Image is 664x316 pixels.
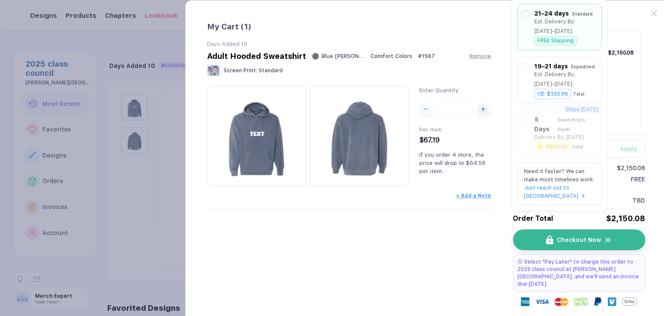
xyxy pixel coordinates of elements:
[609,140,645,158] button: Apply
[631,176,645,193] span: FREE
[574,297,588,306] img: cheque
[419,126,442,133] span: Per Item
[211,90,301,180] img: 05ea50e2-65d2-4795-9cba-d71f7988949c_nt_front_1755086436819.jpg
[322,53,365,59] span: Blue [PERSON_NAME]
[522,168,599,200] div: Need it faster? We can make most timelines work.
[370,53,412,59] span: Comfort Colors
[622,294,637,309] img: Google Pay
[207,65,220,76] img: Screen Print
[594,297,602,306] img: Paypal
[534,17,597,36] div: Est. Delivery By: [DATE]–[DATE]
[513,214,553,222] span: Order Total
[534,9,569,18] div: 21–24 days
[555,295,568,309] img: master-card
[546,235,553,245] img: icon
[608,49,634,56] div: $2,150.08
[534,89,571,99] div: $320.96
[606,214,645,223] div: $2,150.08
[456,193,491,199] button: + Add a Note
[573,91,584,97] div: Total
[314,90,404,180] img: 05ea50e2-65d2-4795-9cba-d71f7988949c_nt_back_1755086436821.jpg
[534,70,597,89] div: Est. Delivery By: [DATE]–[DATE]
[521,297,530,306] img: express
[207,22,492,32] div: My Cart ( 1 )
[513,229,645,250] button: iconCheckout Nowicon
[572,9,593,19] div: Standard
[608,297,616,306] img: Venmo
[419,152,485,174] span: If you order 4 more, the price will drop to $64.58 per item.
[534,61,568,71] div: 19–21 days
[469,53,491,59] button: Remove
[513,255,645,292] div: Select "Pay Later" to charge this order to 2025 class council at [PERSON_NAME][GEOGRAPHIC_DATA], ...
[522,9,597,45] div: 21–24 days StandardEst. Delivery By: [DATE]–[DATE]FREE Shipping
[259,68,283,74] span: Standard
[524,184,599,200] a: Just reach out to [GEOGRAPHIC_DATA]
[419,87,459,94] span: Enter Quantity
[535,295,549,309] img: visa
[207,41,492,47] div: Days Added 10
[517,259,522,264] img: pay later
[620,145,645,152] div: Apply
[604,236,612,244] img: icon
[522,61,597,98] div: 19–21 days ExpeditedEst. Delivery By: [DATE]–[DATE]$320.96Total
[223,68,257,74] span: Screen Print :
[207,52,306,61] div: Adult Hooded Sweatshirt
[418,53,435,59] span: # 1567
[557,236,601,243] span: Checkout Now
[571,62,595,71] div: Expedited
[534,36,577,45] div: FREE Shipping
[419,136,440,144] span: $67.19
[617,164,645,171] div: $2,150.08
[632,197,645,204] span: TBD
